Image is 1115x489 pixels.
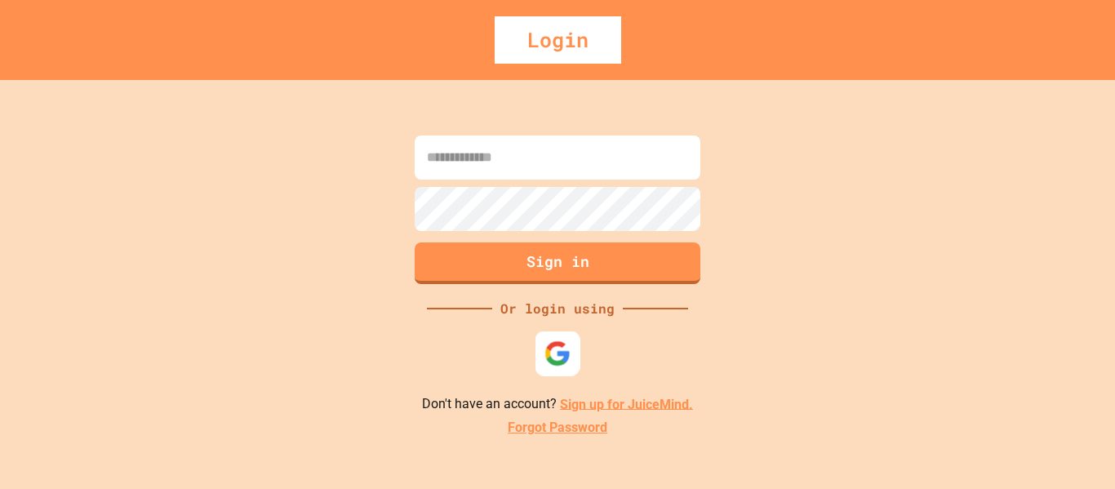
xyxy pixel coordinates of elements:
img: google-icon.svg [544,340,571,367]
a: Sign up for JuiceMind. [560,396,693,411]
div: Login [495,16,621,64]
a: Forgot Password [508,418,607,438]
button: Sign in [415,242,700,284]
p: Don't have an account? [422,394,693,415]
div: Or login using [492,299,623,318]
